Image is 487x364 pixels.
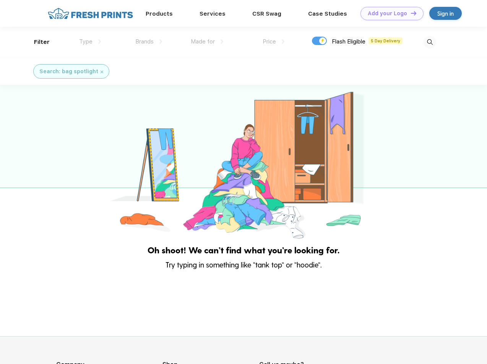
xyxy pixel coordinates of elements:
[437,9,454,18] div: Sign in
[191,38,215,45] span: Made for
[101,71,103,73] img: filter_cancel.svg
[34,38,50,47] div: Filter
[429,7,462,20] a: Sign in
[79,38,93,45] span: Type
[424,36,436,48] img: desktop_search.svg
[263,38,276,45] span: Price
[45,7,135,20] img: fo%20logo%202.webp
[411,11,416,15] img: DT
[146,10,173,17] a: Products
[332,38,365,45] span: Flash Eligible
[368,37,403,44] span: 5 Day Delivery
[98,39,101,44] img: dropdown.png
[368,10,407,17] div: Add your Logo
[135,38,154,45] span: Brands
[221,39,223,44] img: dropdown.png
[159,39,162,44] img: dropdown.png
[39,68,98,76] div: Search: bag spotlight
[282,39,284,44] img: dropdown.png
